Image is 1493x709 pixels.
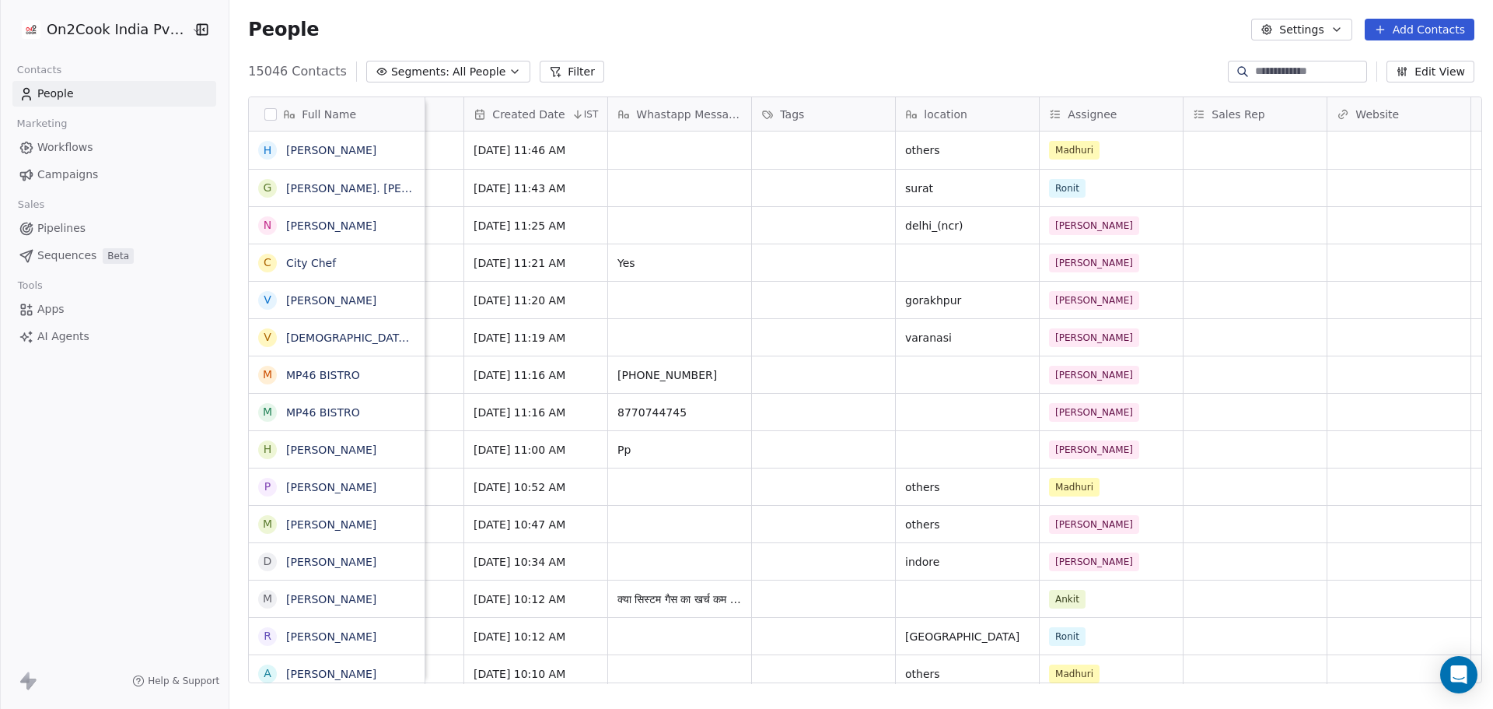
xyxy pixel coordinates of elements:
span: [DATE] 11:46 AM [474,142,598,158]
span: Ronit [1049,179,1086,198]
span: [PHONE_NUMBER] [617,367,742,383]
a: [PERSON_NAME] [286,556,376,568]
div: V [264,329,272,346]
div: M [263,591,272,607]
span: 15046 Contacts [248,62,347,81]
a: [PERSON_NAME] [286,593,376,605]
div: Sales Rep [1184,97,1327,131]
span: others [905,517,1030,532]
span: Sales Rep [1212,107,1264,122]
span: [PERSON_NAME] [1049,291,1139,310]
a: Apps [12,297,216,322]
button: Filter [540,61,604,82]
span: Sales [11,193,51,216]
span: Pipelines [37,220,86,237]
div: Website [1327,97,1470,131]
img: on2cook%20logo-04%20copy.jpg [22,20,40,39]
a: People [12,81,216,107]
div: Assignee [1040,97,1183,131]
div: V [264,292,272,308]
span: [PERSON_NAME] [1049,366,1139,384]
span: [DATE] 10:47 AM [474,517,598,532]
span: [DATE] 11:43 AM [474,181,598,196]
span: [GEOGRAPHIC_DATA] [905,629,1030,644]
div: Full Name [249,97,425,131]
a: MP46 BISTRO [286,406,360,419]
span: Website [1355,107,1399,122]
div: Tags [752,97,895,131]
span: Created Date [492,107,565,122]
a: Pipelines [12,216,216,241]
span: Yes [617,255,742,271]
span: location [924,107,967,122]
span: indore [905,554,1030,570]
button: Settings [1251,19,1351,40]
span: People [37,86,74,102]
div: M [263,367,272,383]
span: [PERSON_NAME] [1049,403,1139,422]
a: [DEMOGRAPHIC_DATA][PERSON_NAME] [286,332,500,344]
span: Ankit [1049,590,1086,609]
span: Full Name [302,107,356,122]
a: Workflows [12,135,216,160]
span: [DATE] 10:12 AM [474,591,598,607]
a: SequencesBeta [12,243,216,269]
div: H [264,441,272,458]
a: [PERSON_NAME] [286,518,376,531]
a: [PERSON_NAME] [286,444,376,456]
span: [PERSON_NAME] [1049,328,1139,347]
span: Beta [103,248,134,264]
span: People [248,18,319,41]
a: [PERSON_NAME] [286,219,376,232]
button: On2Cook India Pvt. Ltd. [19,16,181,43]
span: Ronit [1049,627,1086,646]
span: On2Cook India Pvt. Ltd. [47,19,187,40]
span: Assignee [1068,107,1117,122]
span: varanasi [905,330,1030,346]
a: [PERSON_NAME] [286,294,376,307]
span: Tags [780,107,804,122]
span: [DATE] 11:16 AM [474,367,598,383]
span: AI Agents [37,328,89,345]
span: [DATE] 11:16 AM [474,405,598,420]
button: Add Contacts [1365,19,1474,40]
span: [PERSON_NAME] [1049,440,1139,459]
div: location [896,97,1039,131]
span: [DATE] 10:34 AM [474,554,598,570]
a: [PERSON_NAME] [286,144,376,156]
a: AI Agents [12,324,216,349]
button: Edit View [1386,61,1474,82]
span: [PERSON_NAME] [1049,254,1139,272]
div: P [264,479,271,495]
span: [DATE] 11:19 AM [474,330,598,346]
span: Madhuri [1049,665,1100,683]
a: City Chef [286,257,336,269]
span: others [905,666,1030,682]
span: delhi_(ncr) [905,218,1030,233]
span: IST [584,108,599,121]
span: others [905,479,1030,495]
div: grid [249,132,425,684]
span: Segments: [391,64,449,80]
div: Created DateIST [464,97,607,131]
span: Workflows [37,139,93,156]
span: [DATE] 10:12 AM [474,629,598,644]
div: D [264,553,272,570]
div: A [264,665,272,682]
span: Madhuri [1049,141,1100,160]
span: Contacts [10,58,68,82]
span: Tools [11,274,49,297]
div: M [263,516,272,532]
span: Help & Support [148,675,219,687]
span: Campaigns [37,167,98,183]
a: [PERSON_NAME]. [PERSON_NAME] [286,182,474,195]
span: Sequences [37,247,96,264]
span: Apps [37,301,65,318]
span: [PERSON_NAME] [1049,216,1139,235]
span: [PERSON_NAME] [1049,553,1139,571]
div: Whastapp Message [608,97,751,131]
span: Marketing [10,112,74,135]
div: H [264,142,272,159]
a: Help & Support [132,675,219,687]
span: [DATE] 11:21 AM [474,255,598,271]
